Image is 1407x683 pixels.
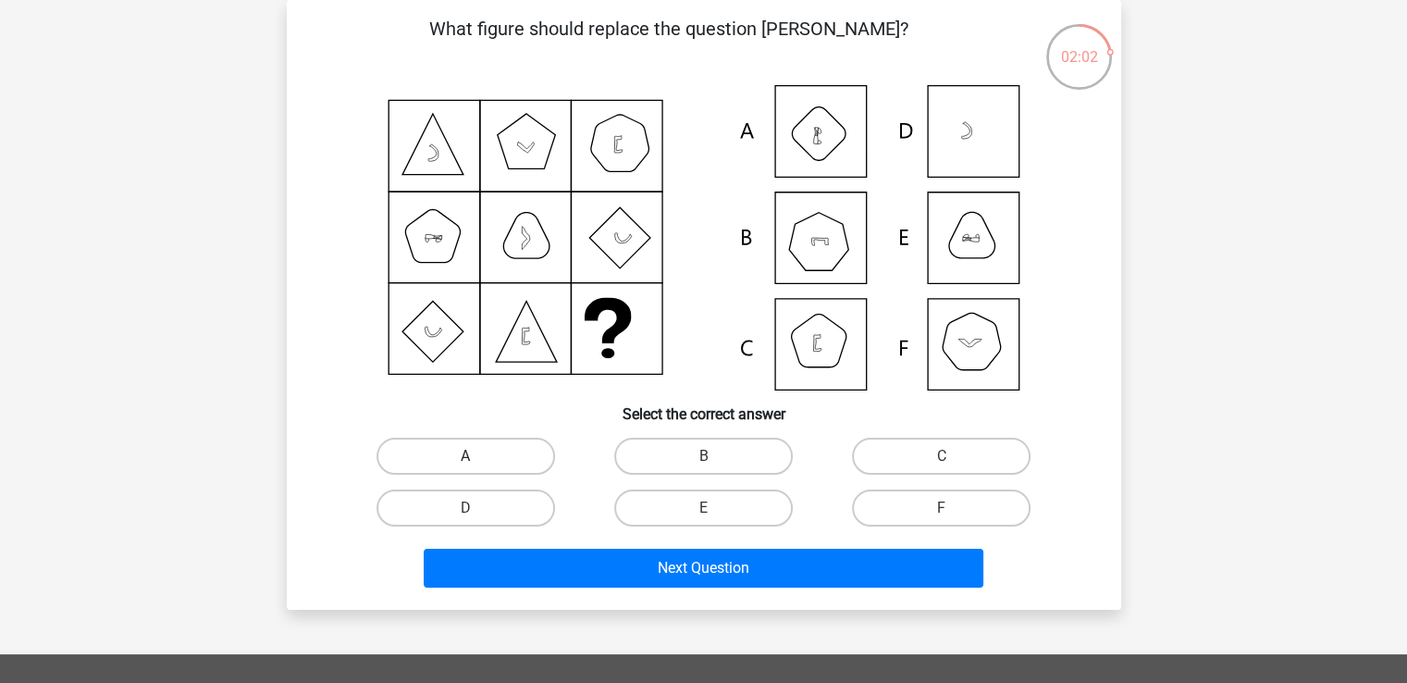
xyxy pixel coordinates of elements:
label: A [376,438,555,475]
label: D [376,490,555,527]
button: Next Question [424,549,983,588]
label: C [852,438,1031,475]
label: F [852,490,1031,527]
h6: Select the correct answer [316,391,1092,423]
label: B [614,438,793,475]
label: E [614,490,793,527]
div: 02:02 [1044,22,1114,68]
p: What figure should replace the question [PERSON_NAME]? [316,15,1022,70]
